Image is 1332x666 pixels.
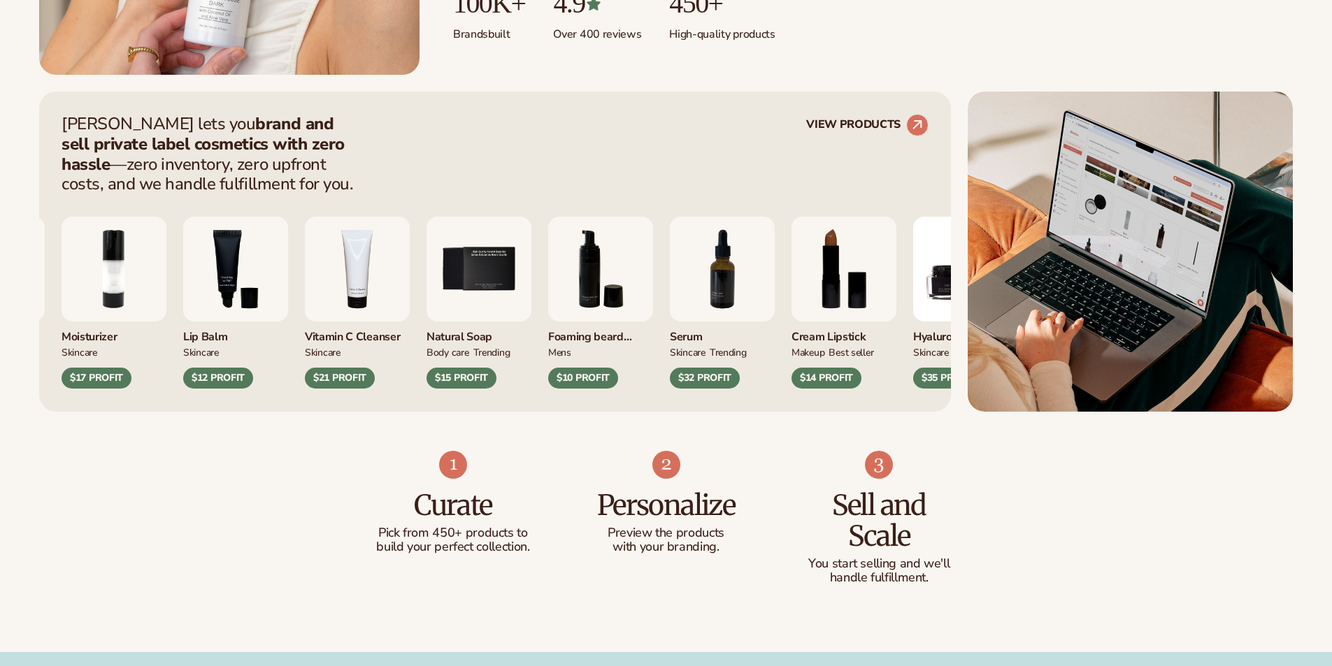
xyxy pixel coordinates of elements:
div: Foaming beard wash [548,321,653,345]
img: Foaming beard wash. [548,217,653,321]
div: 6 / 9 [548,217,653,389]
div: Cream Lipstick [792,321,896,345]
div: Lip Balm [183,321,288,345]
p: handle fulfillment. [801,571,958,585]
img: Smoothing lip balm. [183,217,288,321]
div: 7 / 9 [670,217,775,389]
p: Over 400 reviews [553,19,641,42]
div: Moisturizer [62,321,166,345]
div: Natural Soap [427,321,531,345]
div: TRENDING [473,345,510,359]
div: $32 PROFIT [670,368,740,389]
div: Serum [670,321,775,345]
div: Hyaluronic moisturizer [913,321,1018,345]
img: Collagen and retinol serum. [670,217,775,321]
div: $17 PROFIT [62,368,131,389]
img: Nature bar of soap. [427,217,531,321]
img: Moisturizing lotion. [62,217,166,321]
img: Hyaluronic Moisturizer [913,217,1018,321]
div: $35 PROFIT [913,368,983,389]
div: SKINCARE [913,345,949,359]
div: $14 PROFIT [792,368,861,389]
a: VIEW PRODUCTS [806,114,929,136]
div: SKINCARE [670,345,706,359]
h3: Curate [375,490,532,521]
img: Shopify Image 9 [865,451,893,479]
div: $12 PROFIT [183,368,253,389]
p: with your branding. [587,540,745,554]
p: Pick from 450+ products to build your perfect collection. [375,526,532,554]
h3: Sell and Scale [801,490,958,551]
img: Luxury cream lipstick. [792,217,896,321]
img: Shopify Image 8 [652,451,680,479]
img: Shopify Image 5 [968,92,1293,412]
div: $10 PROFIT [548,368,618,389]
img: Vitamin c cleanser. [305,217,410,321]
div: 2 / 9 [62,217,166,389]
div: 5 / 9 [427,217,531,389]
div: SKINCARE [62,345,97,359]
p: High-quality products [669,19,775,42]
div: BEST SELLER [829,345,873,359]
div: $15 PROFIT [427,368,496,389]
p: Preview the products [587,526,745,540]
div: 4 / 9 [305,217,410,389]
div: BODY Care [427,345,469,359]
div: SKINCARE [183,345,219,359]
p: Brands built [453,19,525,42]
div: 3 / 9 [183,217,288,389]
img: Shopify Image 7 [439,451,467,479]
div: TRENDING [710,345,747,359]
div: 9 / 9 [913,217,1018,389]
div: Skincare [305,345,341,359]
p: [PERSON_NAME] lets you —zero inventory, zero upfront costs, and we handle fulfillment for you. [62,114,362,194]
div: MAKEUP [792,345,824,359]
div: mens [548,345,571,359]
div: $21 PROFIT [305,368,375,389]
div: Vitamin C Cleanser [305,321,410,345]
strong: brand and sell private label cosmetics with zero hassle [62,113,345,175]
h3: Personalize [587,490,745,521]
p: You start selling and we'll [801,557,958,571]
div: 8 / 9 [792,217,896,389]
